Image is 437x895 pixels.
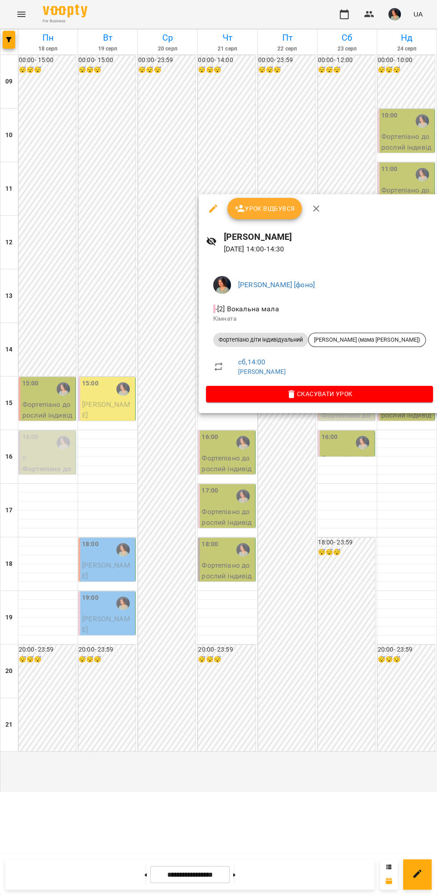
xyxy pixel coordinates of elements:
[235,203,295,214] span: Урок відбувся
[213,336,308,344] span: Фортепіано діти індивідуальний
[213,276,231,294] img: e7cc86ff2ab213a8ed988af7ec1c5bbe.png
[206,386,433,402] button: Скасувати Урок
[213,305,281,313] span: - [2] Вокальна мала
[309,336,425,344] span: [PERSON_NAME] (мама [PERSON_NAME])
[213,314,426,323] p: Кімната
[308,333,426,347] div: [PERSON_NAME] (мама [PERSON_NAME])
[238,358,265,366] a: сб , 14:00
[238,368,286,375] a: [PERSON_NAME]
[227,198,302,219] button: Урок відбувся
[224,244,433,255] p: [DATE] 14:00 - 14:30
[238,280,315,289] a: [PERSON_NAME] [фоно]
[213,389,426,399] span: Скасувати Урок
[224,230,433,244] h6: [PERSON_NAME]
